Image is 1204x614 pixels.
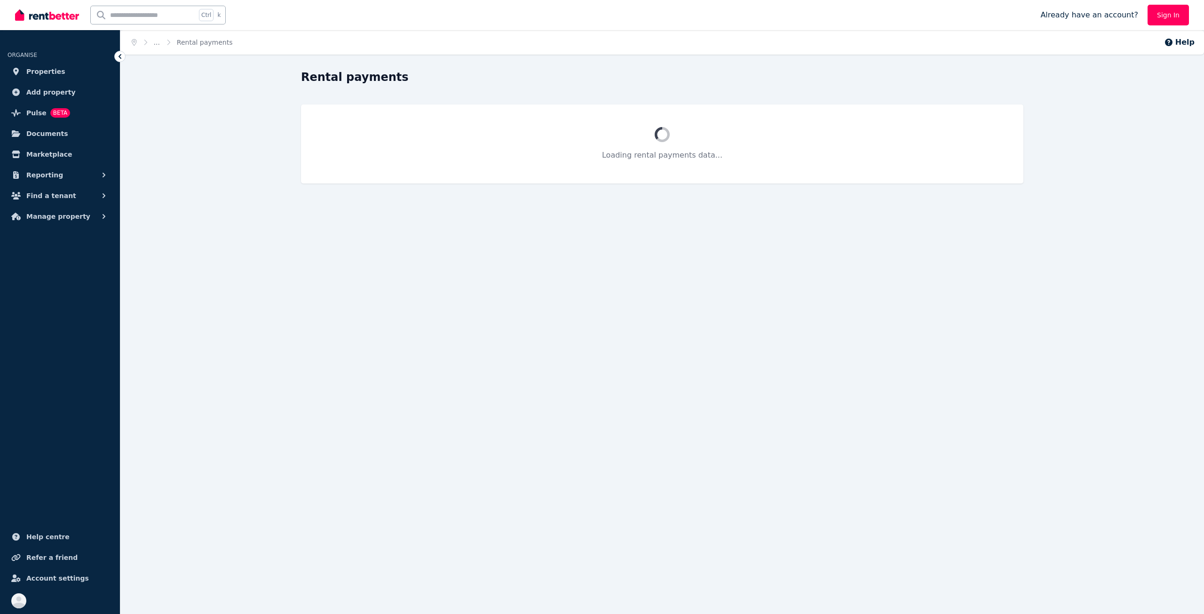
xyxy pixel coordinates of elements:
[26,66,65,77] span: Properties
[8,166,112,184] button: Reporting
[8,124,112,143] a: Documents
[26,552,78,563] span: Refer a friend
[26,107,47,119] span: Pulse
[8,527,112,546] a: Help centre
[1040,9,1138,21] span: Already have an account?
[8,207,112,226] button: Manage property
[26,531,70,542] span: Help centre
[26,211,90,222] span: Manage property
[26,128,68,139] span: Documents
[8,104,112,122] a: PulseBETA
[8,52,37,58] span: ORGANISE
[324,150,1001,161] p: Loading rental payments data...
[301,70,409,85] h1: Rental payments
[8,83,112,102] a: Add property
[26,190,76,201] span: Find a tenant
[154,39,160,46] a: ...
[8,186,112,205] button: Find a tenant
[26,149,72,160] span: Marketplace
[8,548,112,567] a: Refer a friend
[120,30,244,55] nav: Breadcrumb
[217,11,221,19] span: k
[26,87,76,98] span: Add property
[8,62,112,81] a: Properties
[177,38,233,47] span: Rental payments
[1164,37,1195,48] button: Help
[8,145,112,164] a: Marketplace
[26,169,63,181] span: Reporting
[26,573,89,584] span: Account settings
[8,569,112,588] a: Account settings
[1148,5,1189,25] a: Sign In
[199,9,214,21] span: Ctrl
[15,8,79,22] img: RentBetter
[50,108,70,118] span: BETA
